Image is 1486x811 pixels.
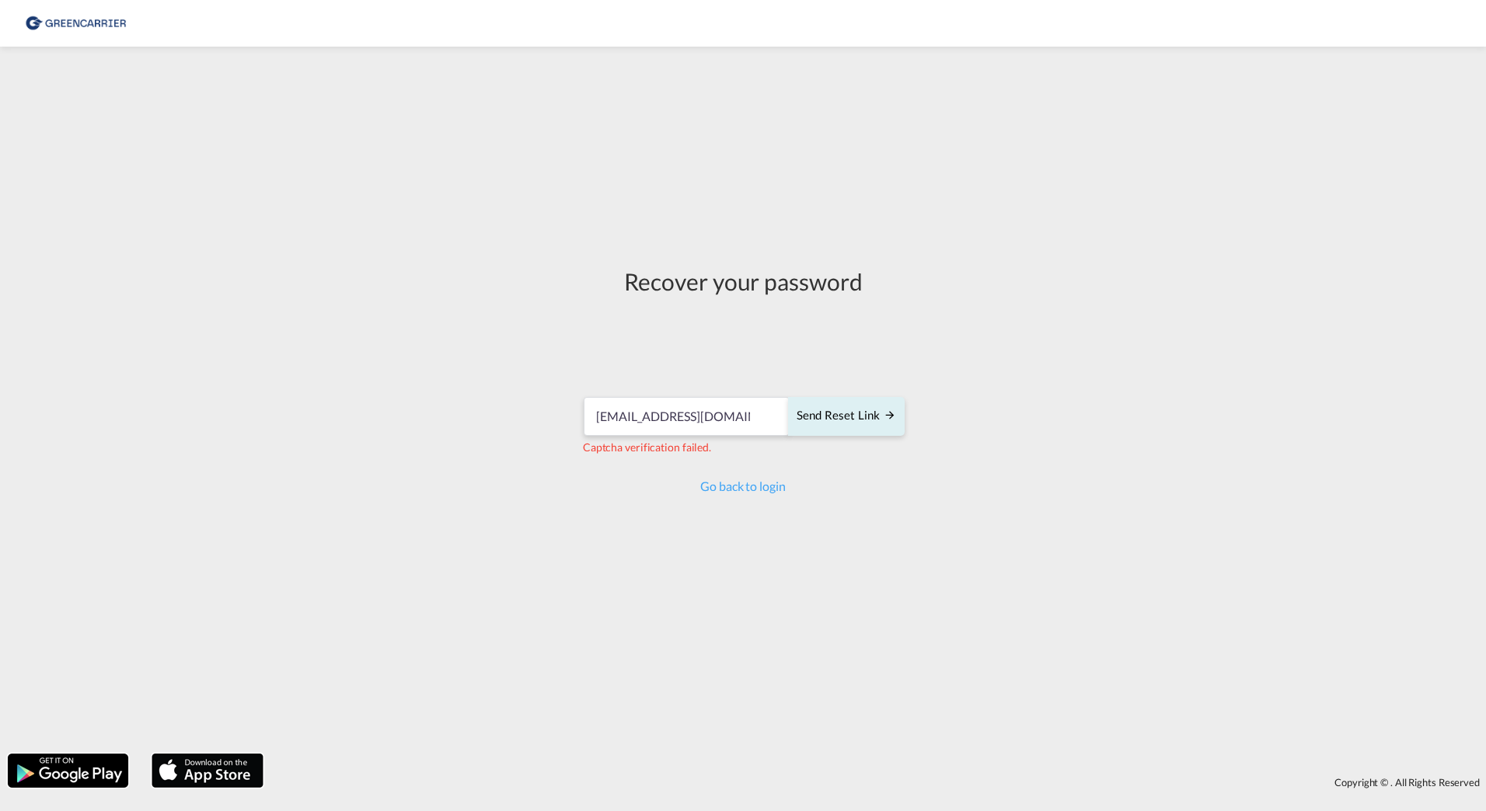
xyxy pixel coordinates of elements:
[700,479,785,493] a: Go back to login
[797,407,896,425] div: Send reset link
[271,769,1486,795] div: Copyright © . All Rights Reserved
[625,313,861,374] iframe: reCAPTCHA
[584,397,790,436] input: Email
[23,6,128,41] img: 8cf206808afe11efa76fcd1e3d746489.png
[581,265,905,298] div: Recover your password
[884,409,896,421] md-icon: icon-arrow-right
[583,440,711,454] span: Captcha verification failed.
[6,752,130,789] img: google.png
[150,752,265,789] img: apple.png
[788,397,905,436] button: SEND RESET LINK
